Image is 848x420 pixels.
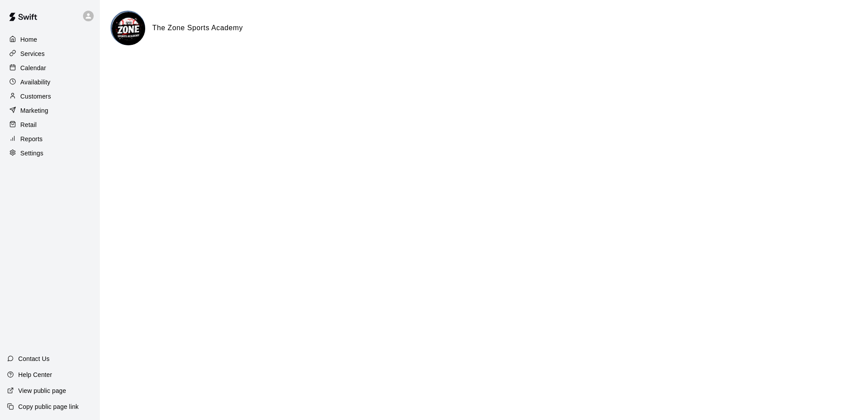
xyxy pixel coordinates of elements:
[7,147,93,160] a: Settings
[20,35,37,44] p: Home
[20,106,48,115] p: Marketing
[20,149,44,158] p: Settings
[20,120,37,129] p: Retail
[20,49,45,58] p: Services
[7,90,93,103] a: Customers
[18,354,50,363] p: Contact Us
[7,33,93,46] a: Home
[7,118,93,131] a: Retail
[20,92,51,101] p: Customers
[7,61,93,75] a: Calendar
[20,63,46,72] p: Calendar
[7,132,93,146] a: Reports
[7,47,93,60] a: Services
[112,12,145,45] img: The Zone Sports Academy logo
[152,22,243,34] h6: The Zone Sports Academy
[18,370,52,379] p: Help Center
[7,75,93,89] a: Availability
[20,135,43,143] p: Reports
[20,78,51,87] p: Availability
[18,386,66,395] p: View public page
[18,402,79,411] p: Copy public page link
[7,104,93,117] a: Marketing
